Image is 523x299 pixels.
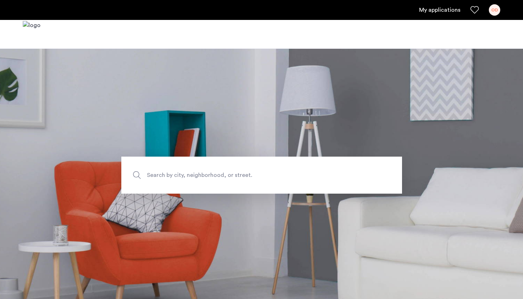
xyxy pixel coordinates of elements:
div: OD [489,4,500,16]
a: My application [419,6,460,14]
input: Apartment Search [121,157,402,194]
a: Favorites [470,6,479,14]
img: logo [23,21,41,48]
span: Search by city, neighborhood, or street. [147,171,343,180]
a: Cazamio logo [23,21,41,48]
